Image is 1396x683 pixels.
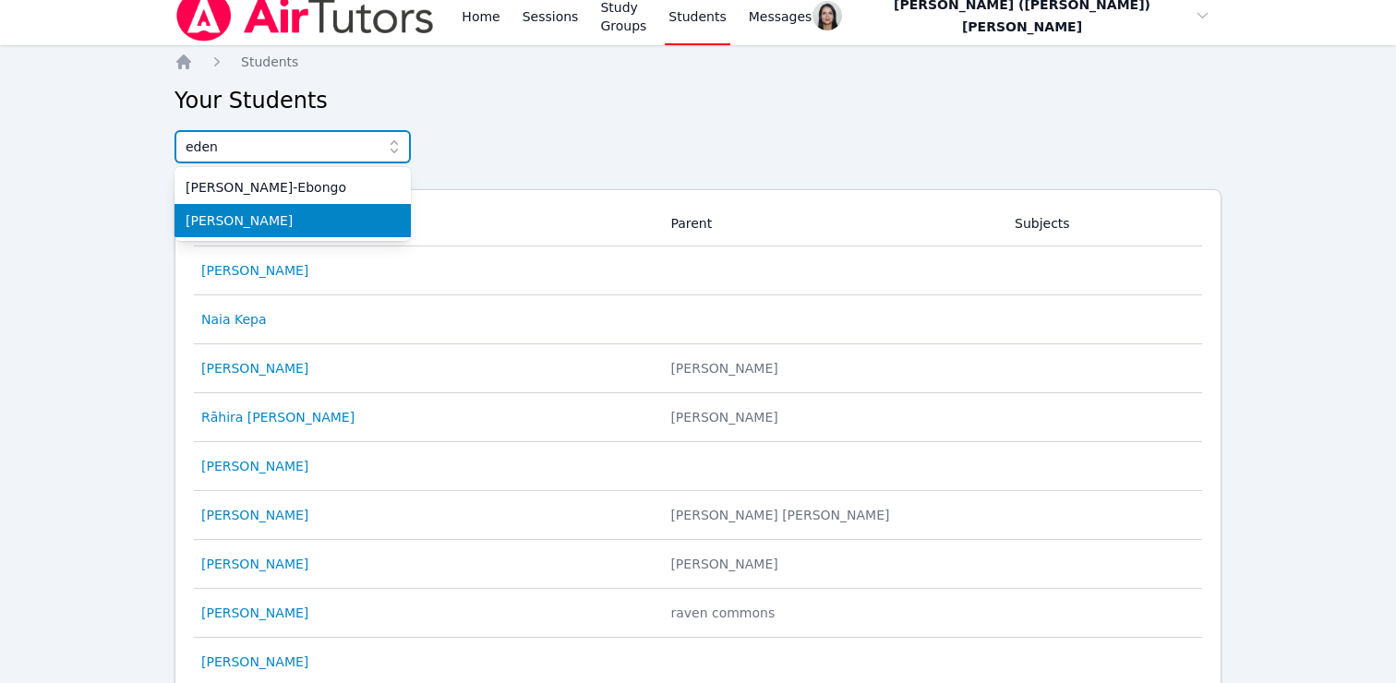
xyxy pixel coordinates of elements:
[194,201,659,246] th: Student
[201,310,267,329] a: Naia Kepa
[749,7,812,26] span: Messages
[201,408,355,426] a: Rāhira [PERSON_NAME]
[670,604,993,622] div: raven commons
[201,653,308,671] a: [PERSON_NAME]
[174,53,1221,71] nav: Breadcrumb
[194,540,1202,589] tr: [PERSON_NAME] [PERSON_NAME]
[670,408,993,426] div: [PERSON_NAME]
[201,261,308,280] a: [PERSON_NAME]
[659,201,1004,246] th: Parent
[201,457,308,475] a: [PERSON_NAME]
[670,506,993,524] div: [PERSON_NAME] [PERSON_NAME]
[174,86,1221,115] h2: Your Students
[174,130,411,163] input: Quick Find a Student
[241,53,298,71] a: Students
[186,211,400,230] span: [PERSON_NAME]
[194,491,1202,540] tr: [PERSON_NAME] [PERSON_NAME] [PERSON_NAME]
[241,54,298,69] span: Students
[194,393,1202,442] tr: Rāhira [PERSON_NAME] [PERSON_NAME]
[1004,201,1202,246] th: Subjects
[194,589,1202,638] tr: [PERSON_NAME] raven commons
[670,555,993,573] div: [PERSON_NAME]
[201,555,308,573] a: [PERSON_NAME]
[194,344,1202,393] tr: [PERSON_NAME] [PERSON_NAME]
[201,359,308,377] a: [PERSON_NAME]
[201,506,308,524] a: [PERSON_NAME]
[201,604,308,622] a: [PERSON_NAME]
[186,178,400,197] span: [PERSON_NAME]-Ebongo
[194,442,1202,491] tr: [PERSON_NAME]
[194,246,1202,295] tr: [PERSON_NAME]
[194,295,1202,344] tr: Naia Kepa
[670,359,993,377] div: [PERSON_NAME]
